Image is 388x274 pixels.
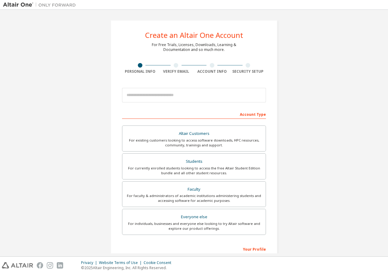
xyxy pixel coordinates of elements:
div: For faculty & administrators of academic institutions administering students and accessing softwa... [126,193,262,203]
img: altair_logo.svg [2,262,33,269]
img: Altair One [3,2,79,8]
div: Website Terms of Use [99,260,144,265]
div: Everyone else [126,213,262,221]
img: linkedin.svg [57,262,63,269]
div: Personal Info [122,69,158,74]
div: For existing customers looking to access software downloads, HPC resources, community, trainings ... [126,138,262,148]
div: Cookie Consent [144,260,175,265]
div: Create an Altair One Account [145,32,243,39]
div: Account Info [194,69,230,74]
div: Your Profile [122,244,266,254]
div: Verify Email [158,69,194,74]
div: Security Setup [230,69,266,74]
div: For individuals, businesses and everyone else looking to try Altair software and explore our prod... [126,221,262,231]
img: instagram.svg [47,262,53,269]
p: © 2025 Altair Engineering, Inc. All Rights Reserved. [81,265,175,270]
div: Privacy [81,260,99,265]
div: Faculty [126,185,262,194]
div: Altair Customers [126,129,262,138]
div: For currently enrolled students looking to access the free Altair Student Edition bundle and all ... [126,166,262,175]
div: Students [126,157,262,166]
div: For Free Trials, Licenses, Downloads, Learning & Documentation and so much more. [152,42,236,52]
img: facebook.svg [37,262,43,269]
div: Account Type [122,109,266,119]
